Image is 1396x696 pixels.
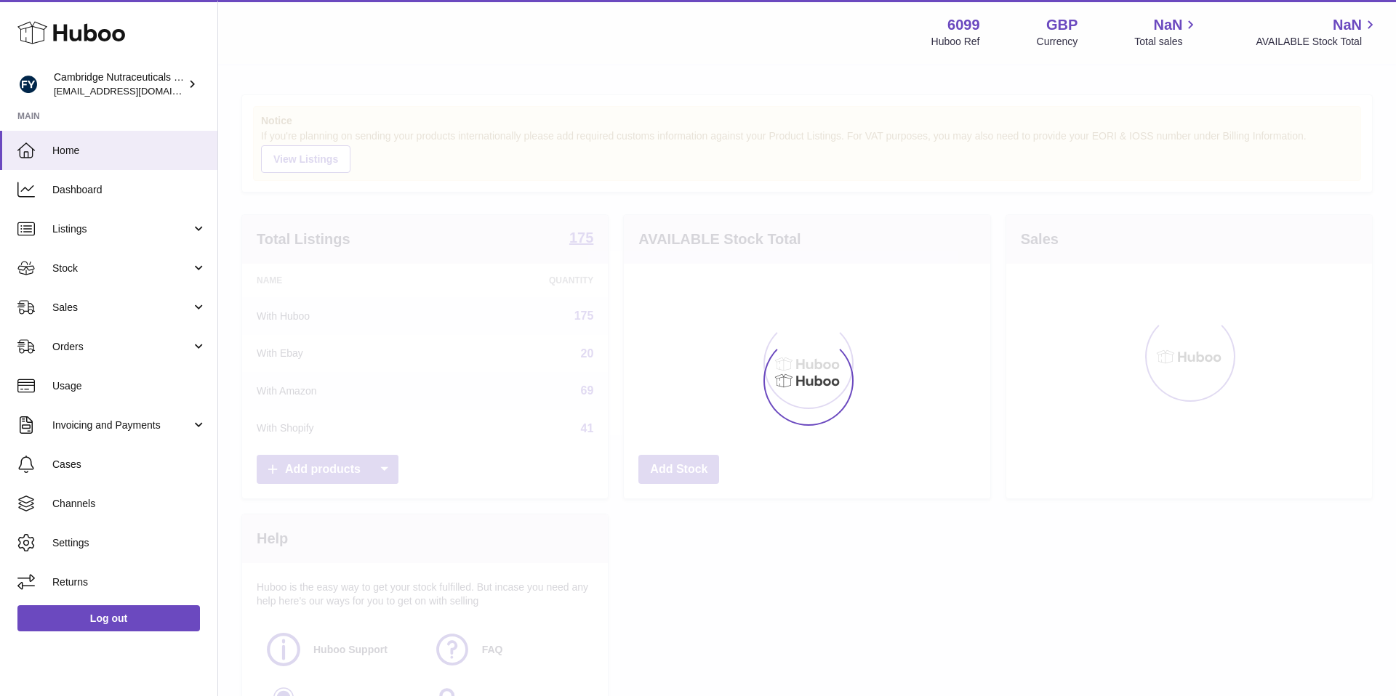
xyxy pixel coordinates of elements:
[52,340,191,354] span: Orders
[52,301,191,315] span: Sales
[52,262,191,275] span: Stock
[52,418,191,432] span: Invoicing and Payments
[1134,35,1199,49] span: Total sales
[1134,15,1199,49] a: NaN Total sales
[17,73,39,95] img: huboo@camnutra.com
[947,15,980,35] strong: 6099
[52,144,206,158] span: Home
[52,497,206,511] span: Channels
[17,605,200,631] a: Log out
[931,35,980,49] div: Huboo Ref
[52,183,206,197] span: Dashboard
[1333,15,1362,35] span: NaN
[54,85,214,97] span: [EMAIL_ADDRESS][DOMAIN_NAME]
[54,70,185,98] div: Cambridge Nutraceuticals Ltd
[1256,35,1379,49] span: AVAILABLE Stock Total
[52,379,206,393] span: Usage
[52,575,206,589] span: Returns
[1153,15,1182,35] span: NaN
[52,536,206,550] span: Settings
[1256,15,1379,49] a: NaN AVAILABLE Stock Total
[52,222,191,236] span: Listings
[52,458,206,472] span: Cases
[1037,35,1078,49] div: Currency
[1046,15,1078,35] strong: GBP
